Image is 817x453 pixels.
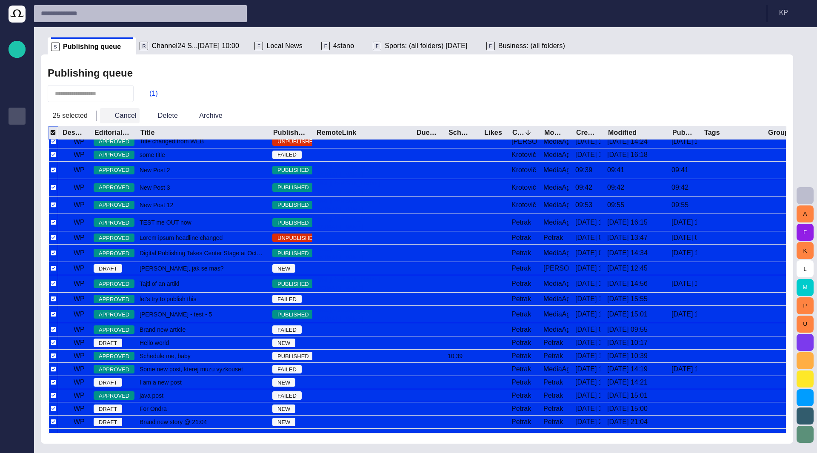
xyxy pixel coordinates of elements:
div: 9/8 12:45 [607,264,648,273]
span: Brand new article [140,325,186,334]
a: [URL][PERSON_NAME][DOMAIN_NAME] [312,306,412,323]
span: DRAFT [94,265,122,273]
div: Due date [417,128,437,137]
span: UNPUBLISHED [272,137,322,146]
div: F4stano [318,37,369,54]
div: 09:42 [671,183,688,192]
div: 9/8 14:24 [575,404,600,413]
span: Rundowns [12,77,22,87]
p: Editorial Admin [12,247,22,256]
span: APPROVED [94,183,134,192]
div: Petrak [543,391,563,400]
div: Likes [484,128,502,137]
div: 9/8 14:20 [575,378,600,387]
div: MediaAgent [543,279,568,288]
div: 9/5 15:51 [671,279,697,288]
div: Petrak [511,378,531,387]
p: WP [74,150,85,160]
button: Archive [184,108,226,123]
span: PUBLISHED [272,219,314,227]
span: DRAFT [94,418,122,427]
div: Petrak [543,404,563,413]
div: 9/8 21:04 [575,417,600,427]
span: Title changed from WEB [140,137,204,145]
div: 9/4 08:42 [671,233,697,242]
button: P [797,297,814,314]
div: MediaAgent [543,218,568,227]
p: Publishing queue KKK [12,128,22,137]
p: WP [74,182,85,193]
span: Lorem ipsum headline changed [140,234,223,242]
p: WP [74,217,85,228]
p: Story folders [12,94,22,103]
div: 9/8 15:00 [607,404,648,413]
span: PUBLISHED [272,183,314,192]
h2: Publishing queue [48,67,133,79]
div: MediaAgent [543,365,568,374]
div: 9/4 10:29 [671,248,697,258]
span: Local News [266,42,303,50]
span: PUBLISHED [272,311,314,319]
div: Petrak [511,279,531,288]
span: [PERSON_NAME]'s media (playout) [12,196,22,206]
span: DRAFT [94,405,122,413]
div: Krotovič [511,200,536,210]
div: 9/3 16:55 [575,218,600,227]
p: WP [74,233,85,243]
div: MediaAgent [543,150,568,160]
div: Krotovič [511,183,536,192]
button: Cancel [100,108,140,123]
div: Petrak [511,391,531,400]
div: Editorial status [94,128,129,137]
div: Modified by [544,128,565,137]
div: 09:55 [607,200,624,210]
div: 9/5 15:55 [607,294,648,304]
div: 9/4 08:40 [575,248,600,258]
p: WP [74,417,85,427]
p: [URL][DOMAIN_NAME] [12,264,22,273]
div: 9/8 15:01 [607,310,648,319]
span: Tajtl of an artikl [140,279,179,288]
span: java post [140,391,163,400]
span: Brand new story @ 21:04 [140,418,207,426]
div: 9/3 16:56 [671,218,697,227]
span: APPROVED [94,311,134,319]
span: APPROVED [94,295,134,304]
button: Delete [143,108,181,123]
div: 9/8 21:04 [607,417,648,427]
span: 4stano [333,42,354,50]
span: FAILED [272,326,302,334]
div: Publishing status [273,128,306,137]
div: 9/8 14:19 [607,365,648,374]
span: APPROVED [94,234,134,242]
p: Octopus [12,298,22,307]
div: Publishing queue [9,108,26,125]
div: Petrak [511,365,531,374]
span: APPROVED [94,326,134,334]
button: K [797,242,814,259]
div: 9/4 13:47 [607,233,648,242]
div: 9/4 08:40 [575,233,600,242]
div: Petrak [511,264,531,273]
p: WP [74,248,85,258]
span: APPROVED [94,137,134,146]
img: Octopus News Room [9,6,26,23]
span: Administration [12,162,22,172]
span: Editorial Admin [12,247,22,257]
span: APPROVED [94,392,134,400]
p: Publishing queue [12,111,22,120]
div: MediaAgent [543,165,568,175]
div: 9/8 09:54 [575,325,600,334]
p: [PERSON_NAME]'s media (playout) [12,196,22,205]
span: My OctopusX [12,213,22,223]
p: Administration [12,162,22,171]
button: (1) [137,86,162,101]
div: Group [768,128,789,137]
div: 9/4 18:20 [575,264,600,273]
span: some title [140,151,165,159]
div: 9/8 09:55 [607,325,648,334]
div: 9/8 14:15 [671,365,697,374]
div: Vasyliev [543,264,568,273]
p: WP [74,309,85,319]
div: Petrak [511,417,531,427]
